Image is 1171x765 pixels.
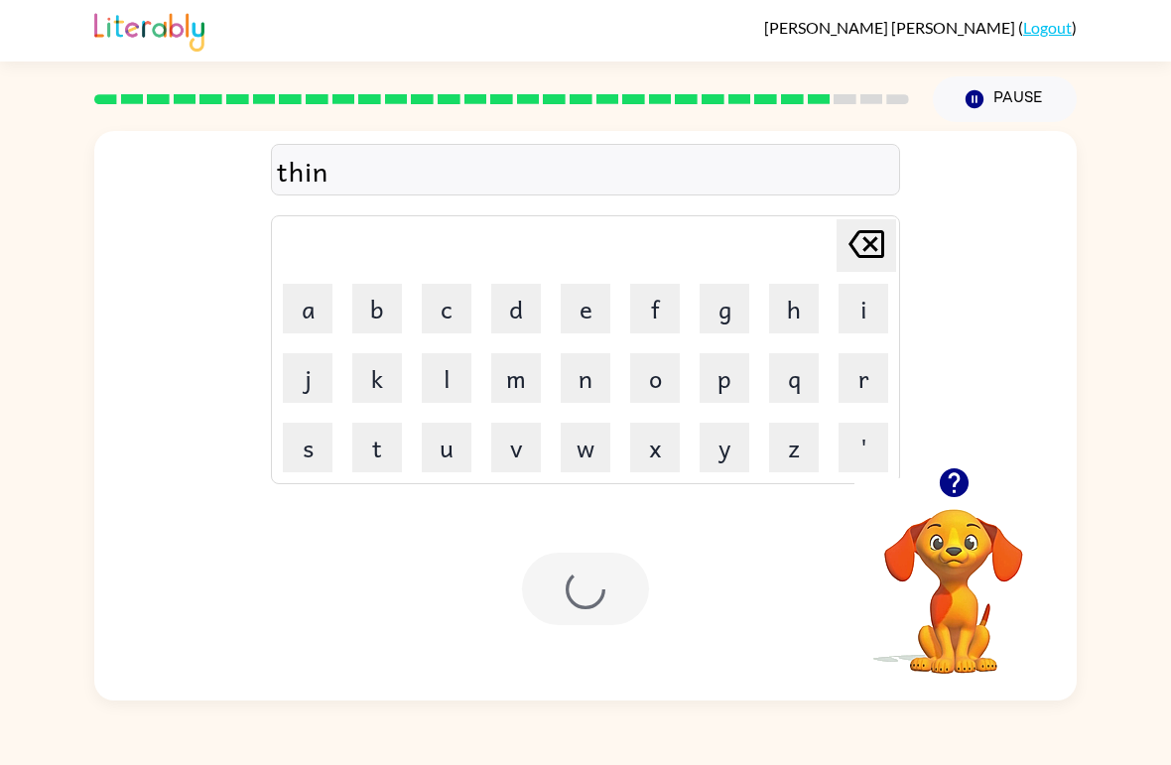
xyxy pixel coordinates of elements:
button: c [422,284,471,333]
button: r [839,353,888,403]
button: k [352,353,402,403]
button: ' [839,423,888,472]
button: d [491,284,541,333]
button: t [352,423,402,472]
div: thin [277,150,894,191]
button: o [630,353,680,403]
button: s [283,423,332,472]
button: z [769,423,819,472]
button: a [283,284,332,333]
button: x [630,423,680,472]
button: b [352,284,402,333]
button: v [491,423,541,472]
button: p [700,353,749,403]
button: h [769,284,819,333]
button: f [630,284,680,333]
a: Logout [1023,18,1072,37]
video: Your browser must support playing .mp4 files to use Literably. Please try using another browser. [854,478,1053,677]
button: g [700,284,749,333]
button: n [561,353,610,403]
button: e [561,284,610,333]
button: l [422,353,471,403]
button: w [561,423,610,472]
div: ( ) [764,18,1077,37]
button: q [769,353,819,403]
button: m [491,353,541,403]
button: y [700,423,749,472]
button: i [839,284,888,333]
img: Literably [94,8,204,52]
button: j [283,353,332,403]
button: Pause [933,76,1077,122]
span: [PERSON_NAME] [PERSON_NAME] [764,18,1018,37]
button: u [422,423,471,472]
